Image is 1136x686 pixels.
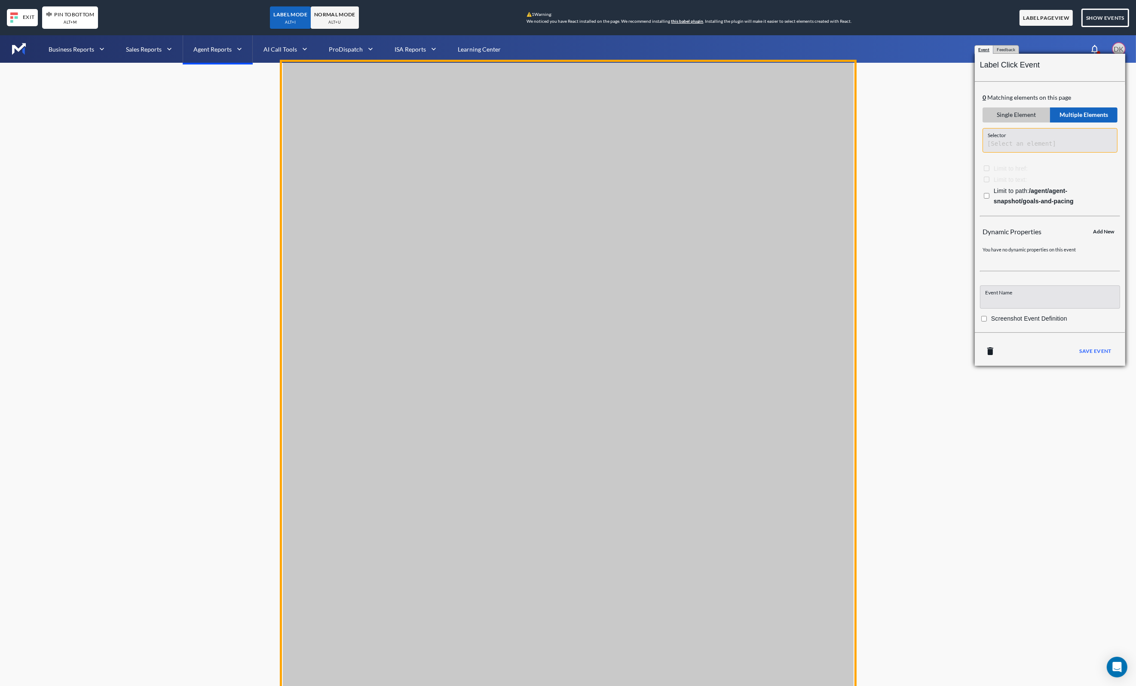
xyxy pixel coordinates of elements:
div: DK [1112,42,1126,56]
button: ProDispatch [318,35,384,63]
button: Sales Reports [115,35,183,63]
button: ISA Reports [384,35,447,63]
button: AI Call Tools [253,35,318,63]
button: open account menu [1107,37,1131,61]
button: Business Reports [38,35,115,63]
button: Agent Reports [183,35,253,63]
div: Open Intercom Messenger [1107,657,1127,677]
a: Learning Center [447,35,511,63]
